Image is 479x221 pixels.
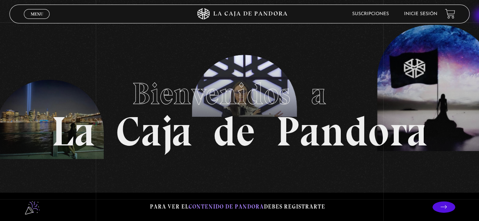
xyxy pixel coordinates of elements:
span: Bienvenidos a [132,76,347,112]
a: View your shopping cart [445,9,455,19]
a: Suscripciones [352,12,389,16]
span: contenido de Pandora [189,203,264,210]
p: Para ver el debes registrarte [150,202,325,212]
span: Cerrar [28,18,46,23]
span: Menu [31,12,43,16]
h1: La Caja de Pandora [51,69,428,152]
a: Inicie sesión [404,12,437,16]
